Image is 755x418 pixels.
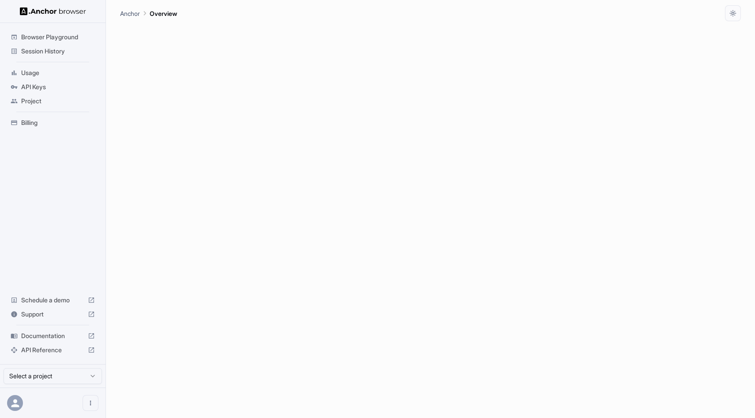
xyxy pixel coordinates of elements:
[21,83,95,91] span: API Keys
[7,30,98,44] div: Browser Playground
[83,395,98,411] button: Open menu
[7,44,98,58] div: Session History
[120,9,140,18] p: Anchor
[7,116,98,130] div: Billing
[21,118,95,127] span: Billing
[7,343,98,357] div: API Reference
[21,97,95,105] span: Project
[21,310,84,319] span: Support
[21,68,95,77] span: Usage
[7,80,98,94] div: API Keys
[7,293,98,307] div: Schedule a demo
[150,9,177,18] p: Overview
[21,33,95,41] span: Browser Playground
[120,8,177,18] nav: breadcrumb
[21,296,84,305] span: Schedule a demo
[7,329,98,343] div: Documentation
[7,94,98,108] div: Project
[7,307,98,321] div: Support
[21,346,84,354] span: API Reference
[20,7,86,15] img: Anchor Logo
[21,47,95,56] span: Session History
[21,331,84,340] span: Documentation
[7,66,98,80] div: Usage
